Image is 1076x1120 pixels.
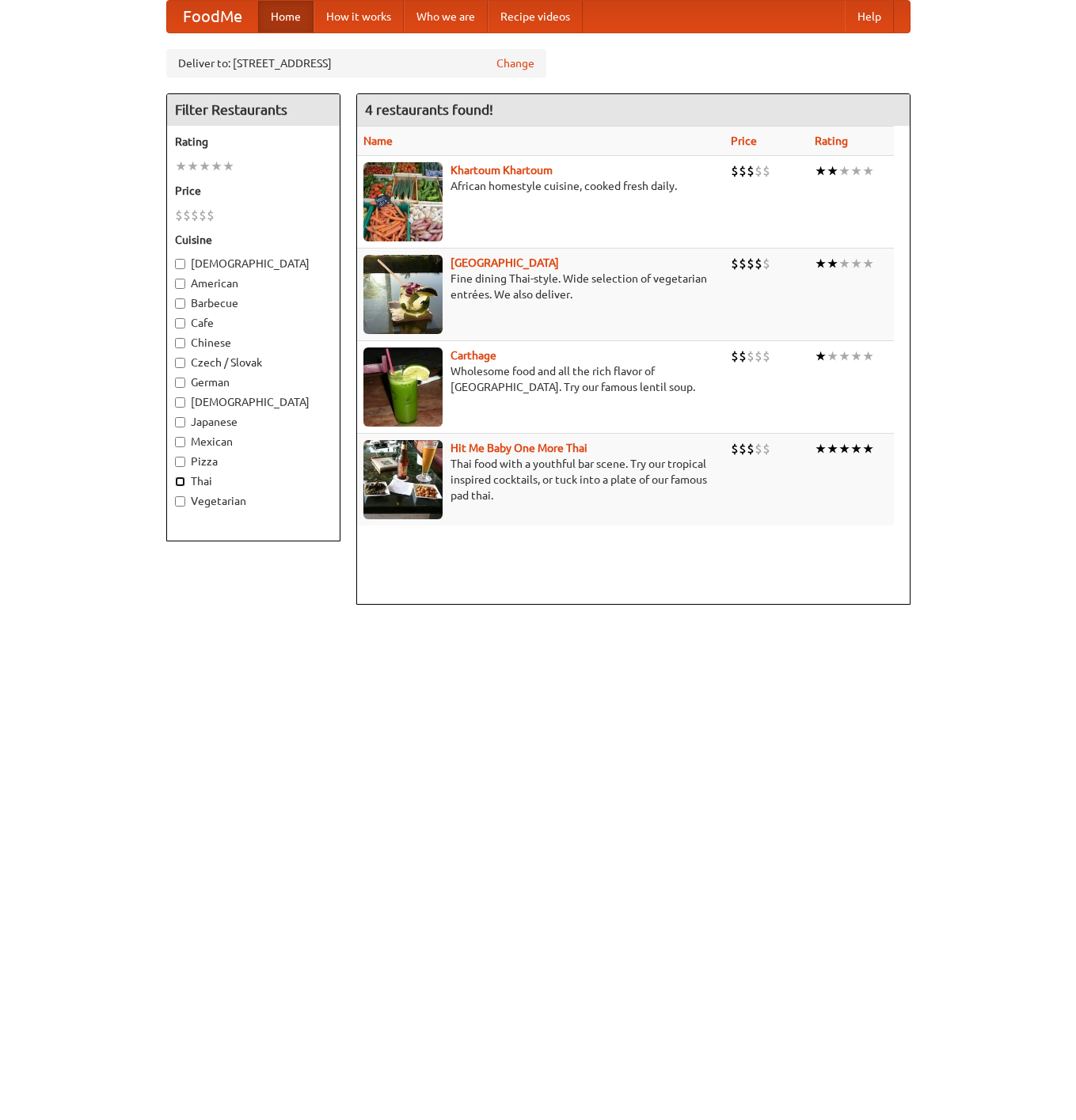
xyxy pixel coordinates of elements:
[175,279,185,289] input: American
[363,347,443,427] img: carthage.jpg
[755,162,762,180] li: $
[363,135,393,147] a: Name
[862,347,874,365] li: ★
[739,440,747,457] li: $
[488,1,583,32] a: Recipe videos
[451,349,496,362] a: Carthage
[166,49,546,78] div: Deliver to: [STREET_ADDRESS]
[731,347,739,365] li: $
[183,207,191,224] li: $
[175,295,332,311] label: Barbecue
[747,347,755,365] li: $
[862,162,874,180] li: ★
[755,347,762,365] li: $
[827,440,838,457] li: ★
[838,347,850,365] li: ★
[175,275,332,291] label: American
[175,259,185,269] input: [DEMOGRAPHIC_DATA]
[815,347,827,365] li: ★
[175,374,332,390] label: German
[815,135,848,147] a: Rating
[175,434,332,450] label: Mexican
[191,207,199,224] li: $
[175,318,185,328] input: Cafe
[175,315,332,331] label: Cafe
[755,440,762,457] li: $
[363,271,718,302] p: Fine dining Thai-style. Wide selection of vegetarian entrées. We also deliver.
[850,255,862,272] li: ★
[747,162,755,180] li: $
[838,162,850,180] li: ★
[815,162,827,180] li: ★
[175,397,185,408] input: [DEMOGRAPHIC_DATA]
[363,178,718,194] p: African homestyle cuisine, cooked fresh daily.
[175,496,185,507] input: Vegetarian
[175,183,332,199] h5: Price
[363,162,443,241] img: khartoum.jpg
[451,256,559,269] a: [GEOGRAPHIC_DATA]
[175,493,332,509] label: Vegetarian
[175,158,187,175] li: ★
[731,440,739,457] li: $
[850,347,862,365] li: ★
[175,256,332,271] label: [DEMOGRAPHIC_DATA]
[496,55,534,71] a: Change
[845,1,894,32] a: Help
[175,298,185,309] input: Barbecue
[175,473,332,489] label: Thai
[850,162,862,180] li: ★
[207,207,215,224] li: $
[175,378,185,388] input: German
[731,135,757,147] a: Price
[167,1,258,32] a: FoodMe
[175,338,185,348] input: Chinese
[731,255,739,272] li: $
[363,255,443,334] img: satay.jpg
[199,207,207,224] li: $
[451,164,553,177] a: Khartoum Khartoum
[739,162,747,180] li: $
[199,158,211,175] li: ★
[815,255,827,272] li: ★
[827,162,838,180] li: ★
[175,476,185,487] input: Thai
[762,255,770,272] li: $
[175,335,332,351] label: Chinese
[827,347,838,365] li: ★
[175,134,332,150] h5: Rating
[762,440,770,457] li: $
[762,347,770,365] li: $
[175,207,183,224] li: $
[222,158,234,175] li: ★
[739,347,747,365] li: $
[175,232,332,248] h5: Cuisine
[862,255,874,272] li: ★
[815,440,827,457] li: ★
[363,456,718,503] p: Thai food with a youthful bar scene. Try our tropical inspired cocktails, or tuck into a plate of...
[762,162,770,180] li: $
[258,1,314,32] a: Home
[187,158,199,175] li: ★
[755,255,762,272] li: $
[175,394,332,410] label: [DEMOGRAPHIC_DATA]
[167,94,340,126] h4: Filter Restaurants
[404,1,488,32] a: Who we are
[451,442,587,454] b: Hit Me Baby One More Thai
[211,158,222,175] li: ★
[175,454,332,469] label: Pizza
[827,255,838,272] li: ★
[739,255,747,272] li: $
[365,102,493,117] ng-pluralize: 4 restaurants found!
[175,457,185,467] input: Pizza
[731,162,739,180] li: $
[314,1,404,32] a: How it works
[838,440,850,457] li: ★
[175,355,332,370] label: Czech / Slovak
[363,440,443,519] img: babythai.jpg
[747,440,755,457] li: $
[175,437,185,447] input: Mexican
[838,255,850,272] li: ★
